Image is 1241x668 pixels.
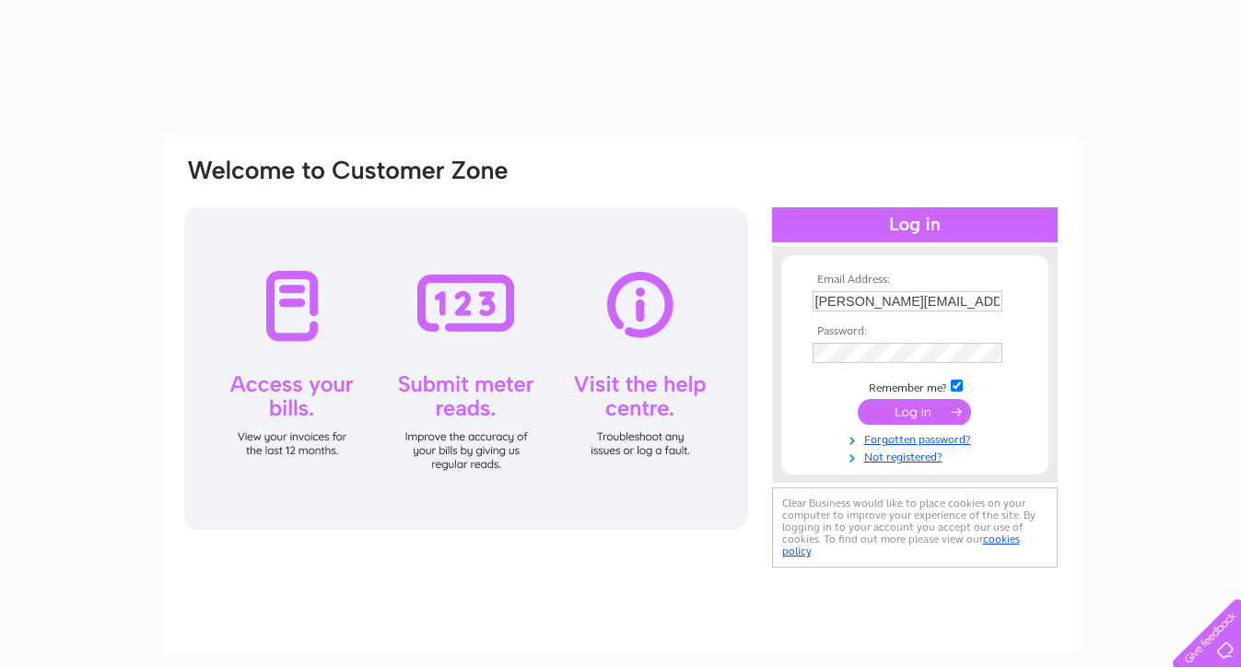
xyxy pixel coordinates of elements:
[808,377,1022,395] td: Remember me?
[808,325,1022,338] th: Password:
[808,274,1022,287] th: Email Address:
[813,429,1022,447] a: Forgotten password?
[813,447,1022,464] a: Not registered?
[858,399,971,425] input: Submit
[782,533,1020,557] a: cookies policy
[772,487,1058,568] div: Clear Business would like to place cookies on your computer to improve your experience of the sit...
